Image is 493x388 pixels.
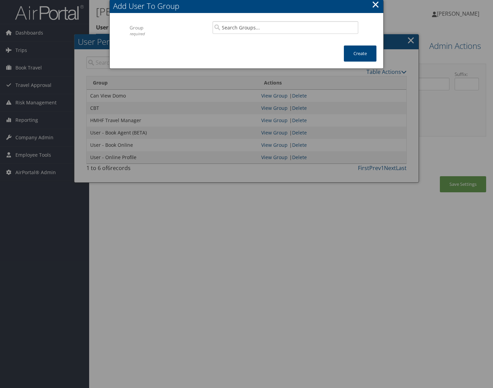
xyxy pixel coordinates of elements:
button: Create [344,46,376,62]
div: Add User To Group [113,1,383,11]
div: required [130,31,207,37]
input: Search Groups... [213,21,358,34]
label: Group [130,21,207,40]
